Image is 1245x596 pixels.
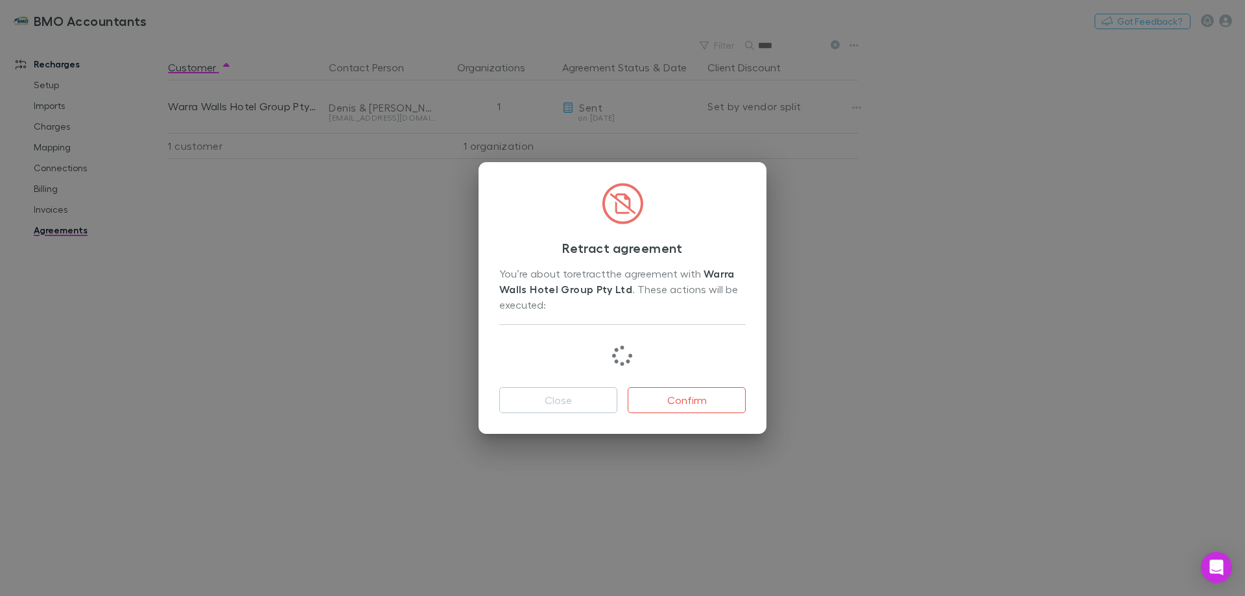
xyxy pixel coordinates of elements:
div: Open Intercom Messenger [1201,552,1232,583]
h3: Retract agreement [499,240,746,256]
div: You’re about to retract the agreement with . These actions will be executed: [499,266,746,314]
img: svg%3e [602,183,643,224]
button: Close [499,387,617,413]
button: Confirm [628,387,746,413]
